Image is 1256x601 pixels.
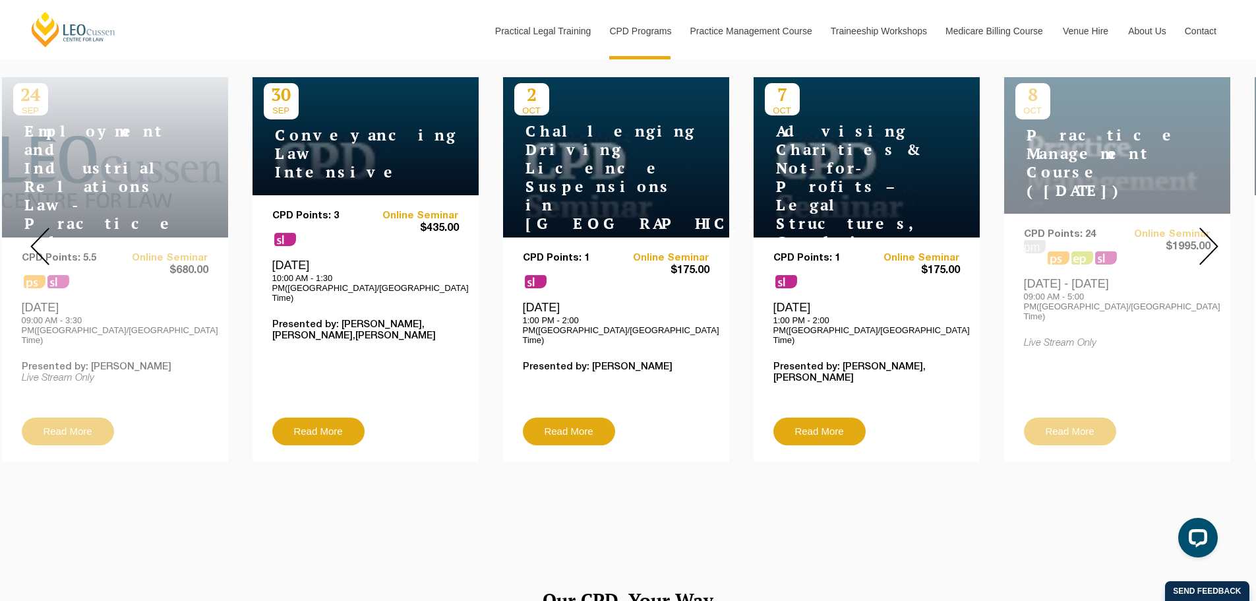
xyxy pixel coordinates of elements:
p: Presented by: [PERSON_NAME],[PERSON_NAME],[PERSON_NAME] [272,319,459,342]
a: Practical Legal Training [485,3,600,59]
a: [PERSON_NAME] Centre for Law [30,11,117,48]
p: Presented by: [PERSON_NAME],[PERSON_NAME] [773,362,960,384]
span: OCT [514,106,549,115]
p: 1:00 PM - 2:00 PM([GEOGRAPHIC_DATA]/[GEOGRAPHIC_DATA] Time) [523,315,709,345]
span: SEP [264,106,299,115]
p: CPD Points: 3 [272,210,366,222]
span: OCT [765,106,800,115]
a: CPD Programs [599,3,680,59]
iframe: LiveChat chat widget [1168,513,1223,568]
p: 1:00 PM - 2:00 PM([GEOGRAPHIC_DATA]/[GEOGRAPHIC_DATA] Time) [773,315,960,345]
h4: Advising Charities & Not-for-Profits – Legal Structures, Compliance & Risk Management [765,122,930,288]
p: 30 [264,83,299,106]
h4: Conveyancing Law Intensive [264,126,429,181]
a: Practice Management Course [680,3,821,59]
a: Online Seminar [365,210,459,222]
a: Venue Hire [1053,3,1118,59]
a: About Us [1118,3,1175,59]
div: [DATE] [773,300,960,345]
a: Read More [523,418,615,445]
p: CPD Points: 1 [773,253,867,264]
div: [DATE] [272,258,459,303]
span: $435.00 [365,222,459,236]
a: Medicare Billing Course [936,3,1053,59]
a: Contact [1175,3,1226,59]
img: Next [1199,228,1218,265]
span: sl [775,275,797,288]
a: Online Seminar [866,253,960,264]
img: Prev [30,228,49,265]
p: 7 [765,83,800,106]
p: 10:00 AM - 1:30 PM([GEOGRAPHIC_DATA]/[GEOGRAPHIC_DATA] Time) [272,273,459,303]
span: sl [274,233,296,246]
a: Read More [773,418,866,445]
p: Presented by: [PERSON_NAME] [523,362,709,373]
span: $175.00 [616,264,709,278]
p: 2 [514,83,549,106]
h4: Challenging Driving Licence Suspensions in [GEOGRAPHIC_DATA] [514,122,679,233]
a: Traineeship Workshops [821,3,936,59]
div: [DATE] [523,300,709,345]
p: CPD Points: 1 [523,253,616,264]
a: Read More [272,418,365,445]
span: $175.00 [866,264,960,278]
span: sl [525,275,547,288]
a: Online Seminar [616,253,709,264]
